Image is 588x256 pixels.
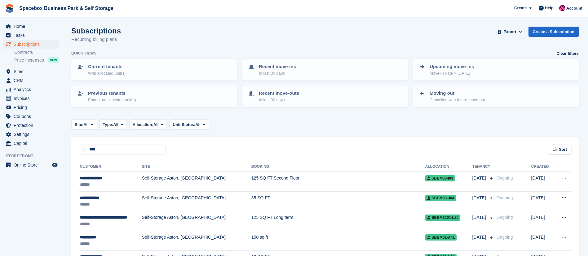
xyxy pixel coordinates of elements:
[251,231,425,250] td: 150 sq ft
[14,57,44,63] span: Price increases
[531,172,555,192] td: [DATE]
[72,86,237,106] a: Previous tenants Ended, no allocated unit(s)
[425,234,457,241] span: SBBM01-A41
[559,146,567,153] span: Sort
[153,122,159,128] span: All
[413,59,578,80] a: Upcoming move-ins Move-in date > [DATE]
[472,195,487,201] span: [DATE]
[3,76,59,85] a: menu
[14,50,59,55] a: Contracts
[3,22,59,31] a: menu
[514,5,527,11] span: Create
[503,29,516,35] span: Export
[6,153,62,159] span: Storefront
[83,122,89,128] span: All
[472,214,487,221] span: [DATE]
[71,119,97,130] button: Site: All
[259,90,299,97] p: Recent move-outs
[14,112,51,121] span: Coupons
[142,162,251,172] th: Site
[75,122,83,128] span: Site:
[425,195,456,201] span: SBBM03-J04
[14,57,59,63] a: Price increases NEW
[497,215,513,220] span: Ongoing
[472,234,487,241] span: [DATE]
[14,161,51,169] span: Online Store
[251,191,425,211] td: 35 SQ FT
[14,103,51,112] span: Pricing
[497,235,513,240] span: Ongoing
[531,211,555,231] td: [DATE]
[425,175,455,181] span: SBBM03-I03
[497,176,513,180] span: Ongoing
[14,139,51,148] span: Capital
[531,162,555,172] th: Created
[14,22,51,31] span: Home
[3,161,59,169] a: menu
[430,70,474,76] p: Move-in date > [DATE]
[88,70,126,76] p: With allocated unit(s)
[566,5,582,11] span: Account
[472,162,494,172] th: Tenancy
[251,162,425,172] th: Booking
[14,85,51,94] span: Analytics
[3,103,59,112] a: menu
[3,40,59,49] a: menu
[99,119,127,130] button: Type: All
[556,50,579,57] a: Clear filters
[142,172,251,192] td: Self-Storage Aston, [GEOGRAPHIC_DATA]
[14,94,51,103] span: Invoices
[251,172,425,192] td: 125 SQ FT Second Floor
[14,76,51,85] span: CRM
[169,119,209,130] button: Unit Status: All
[497,195,513,200] span: Ongoing
[528,27,579,37] a: Create a Subscription
[142,211,251,231] td: Self-Storage Aston, [GEOGRAPHIC_DATA]
[173,122,195,128] span: Unit Status:
[430,90,485,97] p: Moving out
[3,121,59,130] a: menu
[259,97,299,103] p: In last 30 days
[48,57,59,63] div: NEW
[14,121,51,130] span: Protection
[72,59,237,80] a: Current tenants With allocated unit(s)
[103,122,113,128] span: Type:
[142,231,251,250] td: Self-Storage Aston, [GEOGRAPHIC_DATA]
[251,211,425,231] td: 125 SQ FT Long term
[3,112,59,121] a: menu
[259,63,296,70] p: Recent move-ins
[88,97,136,103] p: Ended, no allocated unit(s)
[3,31,59,40] a: menu
[243,59,407,80] a: Recent move-ins In last 30 days
[195,122,201,128] span: All
[129,119,167,130] button: Allocation: All
[133,122,153,128] span: Allocation:
[71,36,121,43] p: Recurring billing plans
[472,175,487,181] span: [DATE]
[425,215,461,221] span: SBBM3201-L20
[17,3,116,13] a: Spacebox Business Park & Self Storage
[531,191,555,211] td: [DATE]
[71,50,96,56] h6: Quick views
[71,27,121,35] h1: Subscriptions
[113,122,118,128] span: All
[531,231,555,250] td: [DATE]
[79,162,142,172] th: Customer
[430,63,474,70] p: Upcoming move-ins
[243,86,407,106] a: Recent move-outs In last 30 days
[142,191,251,211] td: Self-Storage Aston, [GEOGRAPHIC_DATA]
[430,97,485,103] p: Cancelled with future move-out
[88,90,136,97] p: Previous tenants
[545,5,554,11] span: Help
[413,86,578,106] a: Moving out Cancelled with future move-out
[14,40,51,49] span: Subscriptions
[3,67,59,76] a: menu
[3,94,59,103] a: menu
[14,130,51,139] span: Settings
[559,5,565,11] img: Avishka Chauhan
[496,27,524,37] button: Export
[3,85,59,94] a: menu
[51,161,59,169] a: Preview store
[3,130,59,139] a: menu
[259,70,296,76] p: In last 30 days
